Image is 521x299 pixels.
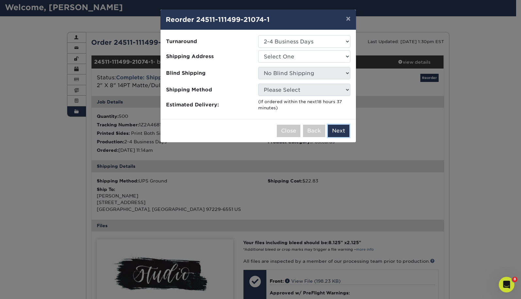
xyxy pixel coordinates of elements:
div: (If ordered within the next ) [258,99,350,111]
button: Back [303,125,325,137]
span: Turnaround [166,38,253,45]
span: Estimated Delivery: [166,101,253,109]
button: × [341,9,356,28]
button: Close [277,125,300,137]
iframe: Intercom live chat [499,277,514,292]
span: Blind Shipping [166,70,253,77]
h4: Reorder 24511-111499-21074-1 [166,15,351,24]
span: 8 [512,277,517,282]
span: Shipping Method [166,86,253,94]
span: Shipping Address [166,53,253,60]
button: Next [328,125,349,137]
